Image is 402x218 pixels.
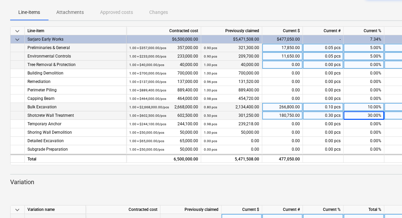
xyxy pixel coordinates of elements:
div: 50,000.00 [129,145,198,154]
small: 1.00 × $233,000.00 / pcs [129,54,166,58]
div: 2,134,400.00 [204,103,259,111]
div: 0.00 pcs [303,137,344,145]
div: 131,520.00 [204,78,259,86]
div: 40,000.00 [204,61,259,69]
div: - [303,35,344,44]
div: 0.00 [262,120,303,128]
div: 0.00 pcs [303,69,344,78]
div: 266,800.00 [262,103,303,111]
p: Line-items [18,9,40,16]
small: 1.00 pcs [204,88,217,92]
div: 239,218.00 [204,120,259,128]
div: 0.00 [262,128,303,137]
div: 0.00 [262,86,303,94]
div: Perimeter Piling [27,86,123,94]
div: Total % [344,205,384,214]
div: Previously claimed [201,27,262,35]
div: 700,000.00 [204,69,259,78]
div: Tree Removal & Protection [27,61,123,69]
small: 1.00 × $357,000.00 / pcs [129,46,166,50]
div: 7.34% [344,35,384,44]
span: keyboard_arrow_down [13,36,21,44]
div: 0.00 pcs [303,120,344,128]
small: 0.50 pcs [204,114,217,117]
span: keyboard_arrow_down [13,206,21,214]
div: 0.00 [204,145,259,154]
div: 0.00% [344,61,384,69]
div: Shoring Wall Demolition [27,128,123,137]
div: $5,471,508.00 [201,35,262,44]
small: 1.00 × $464,000.00 / pcs [129,97,166,101]
div: Capping Beam [27,94,123,103]
div: 0.00% [344,128,384,137]
div: 244,100.00 [129,120,198,128]
div: 0.00% [344,86,384,94]
div: 889,400.00 [129,86,198,94]
small: 0.80 pcs [204,105,217,109]
small: 1.00 pcs [204,63,217,67]
div: Variation name [25,205,86,214]
div: 321,300.00 [204,44,259,52]
small: 0.90 pcs [204,54,217,58]
span: keyboard_arrow_down [13,27,21,35]
div: 0.00 pcs [303,94,344,103]
div: Detailed Excavation [27,137,123,145]
div: 0.00% [344,94,384,103]
div: 0.00% [344,137,384,145]
div: Remediation [27,78,123,86]
div: 11,650.00 [262,52,303,61]
small: 1.00 × $50,000.00 / pcs [129,131,164,134]
div: 301,250.00 [204,111,259,120]
small: 1.00 × $40,000.00 / pcs [129,63,164,67]
div: 0.00% [344,120,384,128]
div: 0.10 pcs [303,103,344,111]
small: 1.00 × $2,668,000.00 / pcs [129,105,169,109]
div: 0.05 pcs [303,52,344,61]
div: Bulk Excavation [27,103,123,111]
div: 0.00 pcs [303,86,344,94]
div: Line-item [25,27,127,35]
div: 30.00% [344,111,384,120]
div: 50,000.00 [204,128,259,137]
div: 700,000.00 [129,69,198,78]
div: 180,750.00 [262,111,303,120]
div: 454,720.00 [204,94,259,103]
div: Preliminaries & General [27,44,123,52]
div: 0.00 pcs [303,145,344,154]
div: 0.00% [344,69,384,78]
div: 5.00% [344,52,384,61]
div: 5.00% [344,44,384,52]
div: Subgrade Preparation [27,145,123,154]
div: 357,000.00 [129,44,198,52]
div: 889,400.00 [204,86,259,94]
div: 0.00 pcs [303,78,344,86]
small: 1.00 pcs [204,71,217,75]
small: 0.90 pcs [204,46,217,50]
div: Current % [344,27,384,35]
div: Building Demolition [27,69,123,78]
div: 2,668,000.00 [129,103,198,111]
div: Total [25,154,127,163]
div: 0.00% [344,145,384,154]
div: 137,000.00 [129,78,198,86]
div: 0.00 [262,94,303,103]
div: 0.00 pcs [303,128,344,137]
div: 50,000.00 [129,128,198,137]
div: Current # [262,205,303,214]
small: 1.00 × $700,000.00 / pcs [129,71,166,75]
div: 0.00 pcs [303,61,344,69]
div: Current $ [222,205,262,214]
div: Current % [303,205,344,214]
small: 1.00 × $65,000.00 / pcs [129,139,164,143]
div: Sarjaro Early Works [27,35,123,44]
div: Shotcrete Wall Treatment [27,111,123,120]
div: 10.00% [344,103,384,111]
div: 0.05 pcs [303,44,344,52]
div: 17,850.00 [262,44,303,52]
small: 1.00 × $602,500.00 / pcs [129,114,166,117]
div: $477,050.00 [262,35,303,44]
small: 0.00 pcs [204,148,217,151]
small: 0.00 pcs [204,139,217,143]
div: Current # [303,27,344,35]
div: 0.00 [262,78,303,86]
